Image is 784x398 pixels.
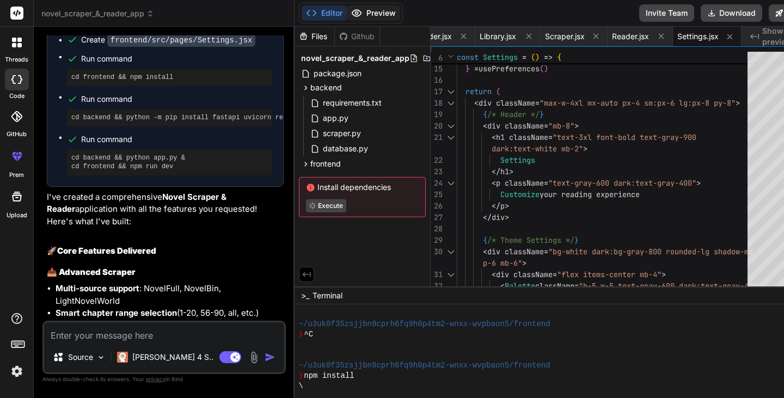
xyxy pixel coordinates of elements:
span: < [492,132,496,142]
div: 28 [431,223,443,235]
pre: cd backend && python -m pip install fastapi uvicorn requests beautifulsoup4 fake-useragent aiofil... [71,113,268,122]
span: = [544,178,548,188]
span: backend [310,82,342,93]
div: 25 [431,189,443,200]
span: > [505,201,509,211]
span: Settings.jsx [677,31,719,42]
p: I've created a comprehensive application with all the features you requested! Here's what I've bu... [47,191,284,228]
span: p [500,201,505,211]
span: { [483,109,487,119]
span: < [483,121,487,131]
label: prem [9,170,24,180]
span: > [696,178,701,188]
div: Click to collapse the range. [444,269,458,280]
div: Click to collapse the range. [444,86,458,97]
strong: Multi-source support [56,283,139,293]
span: Palette [505,281,535,291]
div: Create [81,34,255,46]
pre: cd frontend && npm install [71,73,268,82]
button: Invite Team [639,4,694,22]
strong: Smart chapter range selection [56,308,177,318]
span: < [492,270,496,279]
div: 18 [431,97,443,109]
div: Click to collapse the range. [444,97,458,109]
span: </ [492,201,500,211]
div: 27 [431,212,443,223]
button: Preview [347,5,400,21]
img: settings [8,362,26,381]
span: = [535,98,540,108]
span: Run command [81,134,272,145]
span: Reader.jsx [612,31,649,42]
span: ( [531,52,535,62]
span: ) [535,52,540,62]
span: return [465,87,492,96]
span: > [574,121,579,131]
span: < [474,98,479,108]
div: Github [335,31,379,42]
label: code [9,91,24,101]
div: Files [295,31,334,42]
span: Customize [500,189,540,199]
span: < [492,178,496,188]
li: : Rotating user-agents, randomized delays [56,320,284,344]
span: ) [544,64,548,74]
span: novel_scraper_&_reader_app [301,53,409,64]
div: 19 [431,109,443,120]
span: </ [483,212,492,222]
span: { [557,52,561,62]
img: Claude 4 Sonnet [117,352,128,363]
span: Terminal [313,290,342,301]
div: 26 [431,200,443,212]
span: Settings [483,52,518,62]
span: Settings [500,155,535,165]
div: 21 [431,132,443,143]
div: 30 [431,246,443,258]
span: > [509,167,513,176]
span: \ [299,381,303,391]
div: 23 [431,166,443,177]
span: ❯ [299,371,304,381]
li: (1-20, 56-90, all, etc.) [56,307,284,320]
span: const [457,52,479,62]
p: Always double-check its answers. Your in Bind [42,374,286,384]
li: : NovelFull, NovelBin, LightNovelWorld [56,283,284,307]
span: "max-w-4xl mx-auto px-4 sm:px-6 lg:px-8 py-8" [540,98,736,108]
img: Pick Models [96,353,106,362]
span: > [736,98,740,108]
div: 32 [431,280,443,292]
span: => [544,52,553,62]
span: Library.jsx [480,31,516,42]
span: > [661,270,666,279]
span: = [574,281,579,291]
span: > [583,144,587,154]
span: frontend [310,158,341,169]
div: 22 [431,155,443,166]
span: "text-3xl font-bold text-gray-900 [553,132,696,142]
span: /* Theme Settings */ [487,235,574,245]
span: > [522,258,526,268]
span: "bg-white dark:bg-gray-800 rounded-lg shadow-md [548,247,753,256]
span: p className [496,178,544,188]
label: threads [5,55,28,64]
span: div className [487,247,544,256]
span: p-6 mb-6" [483,258,522,268]
button: Execute [306,199,346,212]
label: Upload [7,211,27,220]
span: ~/u3uk0f35zsjjbn9cprh6fq9h0p4tm2-wnxx-wvpbaon5/frontend [299,319,550,329]
span: = [544,247,548,256]
span: usePreferences [479,64,540,74]
div: Click to collapse the range. [444,132,458,143]
span: scraper.py [322,127,362,140]
label: GitHub [7,130,27,139]
span: "flex items-center mb-4" [557,270,661,279]
strong: Core Features Delivered [57,246,156,256]
span: } [540,109,544,119]
span: novel_scraper_&_reader_app [41,8,154,19]
span: ~/u3uk0f35zsjjbn9cprh6fq9h0p4tm2-wnxx-wvpbaon5/frontend [299,360,550,371]
div: 20 [431,120,443,132]
div: Click to collapse the range. [444,120,458,132]
span: className [535,281,574,291]
span: h1 [500,167,509,176]
button: Download [701,4,762,22]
